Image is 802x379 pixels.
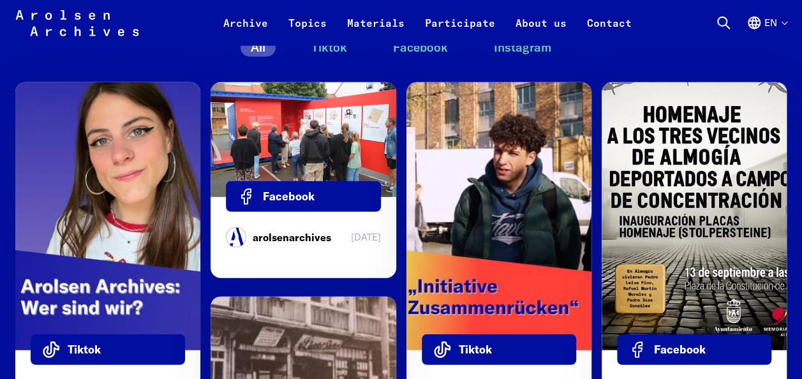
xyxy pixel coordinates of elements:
button: All [241,39,276,57]
button: Facebook [383,39,458,57]
a: Contact [577,15,642,46]
span: Facebook [654,341,706,358]
span: arolsenarchives [253,230,331,245]
a: Topics [278,15,337,46]
div: Filter: [15,39,787,57]
nav: Primary [213,8,642,38]
a: Archive [213,15,278,46]
a: Participate [415,15,505,46]
a: Facebook arolsenarchives [DATE]T09:34:22+00:00 [211,82,396,279]
button: English, language selection [746,15,787,46]
span: Tiktok [459,341,492,358]
a: About us [505,15,577,46]
button: Tiktok [301,39,357,57]
button: Instagram [484,39,561,57]
span: Facebook [263,188,315,205]
span: Tiktok [68,341,101,358]
a: Materials [337,15,415,46]
relative-time: Sep 4, 2025, 11:34 AM GMT+2 [351,230,381,244]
